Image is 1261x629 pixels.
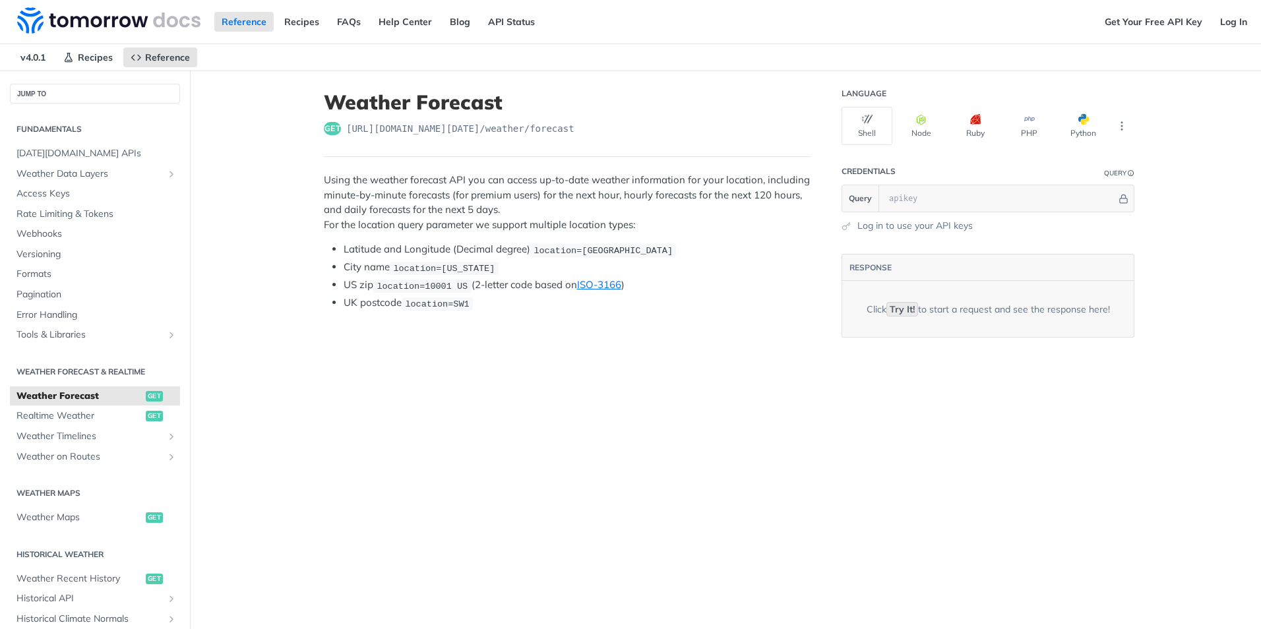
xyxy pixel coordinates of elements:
span: Reference [145,51,190,63]
img: Tomorrow.io Weather API Docs [17,7,200,34]
h2: Fundamentals [10,123,180,135]
i: Information [1128,170,1134,177]
li: US zip (2-letter code based on ) [344,278,811,293]
a: Help Center [371,12,439,32]
button: Show subpages for Weather Data Layers [166,169,177,179]
button: Show subpages for Historical API [166,593,177,604]
a: Weather TimelinesShow subpages for Weather Timelines [10,427,180,446]
span: Historical Climate Normals [16,613,163,626]
a: Reference [123,47,197,67]
a: FAQs [330,12,368,32]
a: Log in to use your API keys [857,219,973,233]
code: Try It! [886,302,918,316]
button: Node [896,107,946,145]
h1: Weather Forecast [324,90,811,114]
span: get [146,574,163,584]
button: PHP [1004,107,1055,145]
span: Webhooks [16,227,177,241]
span: Versioning [16,248,177,261]
button: Shell [842,107,892,145]
span: Weather on Routes [16,450,163,464]
a: Recipes [56,47,120,67]
button: Show subpages for Tools & Libraries [166,330,177,340]
span: Formats [16,268,177,281]
a: Versioning [10,245,180,264]
button: Hide [1117,192,1130,205]
span: Historical API [16,592,163,605]
span: get [146,391,163,402]
button: More Languages [1112,116,1132,136]
span: Weather Timelines [16,430,163,443]
span: Rate Limiting & Tokens [16,208,177,221]
a: Webhooks [10,224,180,244]
h2: Weather Forecast & realtime [10,366,180,378]
span: Pagination [16,288,177,301]
a: Weather Mapsget [10,508,180,527]
a: Realtime Weatherget [10,406,180,426]
a: Get Your Free API Key [1097,12,1210,32]
span: Weather Maps [16,511,142,524]
span: Tools & Libraries [16,328,163,342]
span: Realtime Weather [16,409,142,423]
input: apikey [882,185,1117,212]
button: Show subpages for Historical Climate Normals [166,614,177,624]
div: Click to start a request and see the response here! [867,303,1110,316]
a: Blog [443,12,477,32]
a: Error Handling [10,305,180,325]
code: location=10001 US [373,280,472,293]
a: Tools & LibrariesShow subpages for Tools & Libraries [10,325,180,345]
code: location=SW1 [402,297,473,311]
span: v4.0.1 [13,47,53,67]
a: Recipes [277,12,326,32]
a: API Status [481,12,542,32]
span: get [146,411,163,421]
a: Log In [1213,12,1254,32]
li: City name [344,260,811,275]
a: ISO-3166 [577,278,621,291]
a: Weather on RoutesShow subpages for Weather on Routes [10,447,180,467]
button: RESPONSE [849,261,892,274]
a: Weather Data LayersShow subpages for Weather Data Layers [10,164,180,184]
a: Historical Climate NormalsShow subpages for Historical Climate Normals [10,609,180,629]
a: Rate Limiting & Tokens [10,204,180,224]
button: Show subpages for Weather Timelines [166,431,177,442]
li: UK postcode [344,295,811,311]
span: Error Handling [16,309,177,322]
p: Using the weather forecast API you can access up-to-date weather information for your location, i... [324,173,811,232]
button: Query [842,185,879,212]
a: Historical APIShow subpages for Historical API [10,589,180,609]
span: [DATE][DOMAIN_NAME] APIs [16,147,177,160]
button: Python [1058,107,1109,145]
a: Formats [10,264,180,284]
span: Weather Forecast [16,390,142,403]
button: Show subpages for Weather on Routes [166,452,177,462]
button: JUMP TO [10,84,180,104]
div: Language [842,88,886,99]
code: location=[GEOGRAPHIC_DATA] [530,244,676,257]
code: location=[US_STATE] [390,262,499,275]
span: get [146,512,163,523]
li: Latitude and Longitude (Decimal degree) [344,242,811,257]
span: get [324,122,341,135]
button: Ruby [950,107,1000,145]
a: Pagination [10,285,180,305]
a: Weather Forecastget [10,386,180,406]
a: Access Keys [10,184,180,204]
a: Weather Recent Historyget [10,569,180,589]
div: Query [1104,168,1126,178]
span: Recipes [78,51,113,63]
span: Weather Data Layers [16,167,163,181]
span: https://api.tomorrow.io/v4/weather/forecast [346,122,574,135]
div: QueryInformation [1104,168,1134,178]
div: Credentials [842,166,896,177]
span: Query [849,193,872,204]
h2: Weather Maps [10,487,180,499]
a: Reference [214,12,274,32]
span: Access Keys [16,187,177,200]
h2: Historical Weather [10,549,180,560]
svg: More ellipsis [1116,120,1128,132]
a: [DATE][DOMAIN_NAME] APIs [10,144,180,164]
span: Weather Recent History [16,572,142,585]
